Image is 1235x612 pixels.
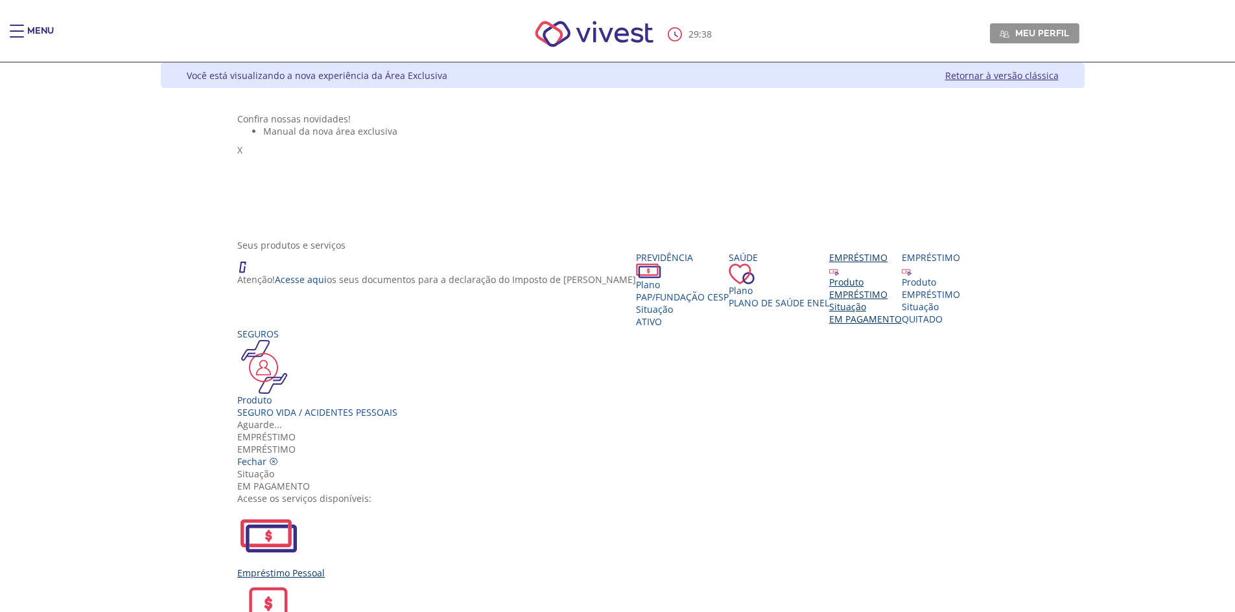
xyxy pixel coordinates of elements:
[237,504,300,567] img: EmprestimoPessoal.svg
[829,251,902,264] div: Empréstimo
[237,328,397,418] a: Seguros Produto Seguro Vida / Acidentes Pessoais
[27,25,54,51] div: Menu
[829,300,902,313] div: Situação
[636,291,729,303] span: PAP/Fundação CESP
[237,328,397,340] div: Seguros
[237,144,242,156] span: X
[636,251,729,264] div: Previdência
[237,251,259,273] img: ico_atencao.png
[237,239,1007,251] div: Seus produtos e serviços
[237,455,266,468] span: Fechar
[521,6,668,62] img: Vivest
[902,288,960,300] div: EMPRÉSTIMO
[829,266,839,276] img: ico_emprestimo.svg
[902,276,960,288] div: Produto
[902,266,912,276] img: ico_emprestimo.svg
[1000,29,1009,39] img: Meu perfil
[668,27,714,41] div: :
[688,28,699,40] span: 29
[636,251,729,328] a: Previdência PlanoPAP/Fundação CESP SituaçãoAtivo
[729,264,755,284] img: ico_coracao.png
[829,276,902,288] div: Produto
[729,251,829,309] a: Saúde PlanoPlano de Saúde ENEL
[1015,27,1069,39] span: Meu perfil
[636,278,729,291] div: Plano
[237,394,397,406] div: Produto
[636,303,729,315] div: Situação
[237,418,1007,431] div: Aguarde...
[902,313,943,325] span: QUITADO
[829,313,902,325] span: EM PAGAMENTO
[237,567,1007,579] div: Empréstimo Pessoal
[636,264,661,278] img: ico_dinheiro.png
[187,69,447,82] div: Você está visualizando a nova experiência da Área Exclusiva
[829,251,902,325] a: Empréstimo Produto EMPRÉSTIMO Situação EM PAGAMENTO
[237,340,291,394] img: ico_seguros.png
[237,468,1007,480] div: Situação
[237,273,636,286] p: Atenção! os seus documentos para a declaração do Imposto de [PERSON_NAME]
[990,23,1079,43] a: Meu perfil
[636,315,662,328] span: Ativo
[237,431,1007,443] div: Empréstimo
[237,443,296,455] span: EMPRÉSTIMO
[237,113,1007,226] section: <span lang="pt-BR" dir="ltr">Visualizador do Conteúdo da Web</span> 1
[729,284,829,297] div: Plano
[237,455,278,468] a: Fechar
[237,480,1007,492] div: EM PAGAMENTO
[237,504,1007,579] a: Empréstimo Pessoal
[902,251,960,325] a: Empréstimo Produto EMPRÉSTIMO Situação QUITADO
[945,69,1059,82] a: Retornar à versão clássica
[829,288,902,300] div: EMPRÉSTIMO
[729,297,829,309] span: Plano de Saúde ENEL
[729,251,829,264] div: Saúde
[237,113,1007,125] div: Confira nossas novidades!
[902,251,960,264] div: Empréstimo
[237,492,1007,504] div: Acesse os serviços disponíveis:
[263,125,397,137] span: Manual da nova área exclusiva
[237,406,397,418] div: Seguro Vida / Acidentes Pessoais
[275,273,327,286] a: Acesse aqui
[902,300,960,313] div: Situação
[701,28,712,40] span: 38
